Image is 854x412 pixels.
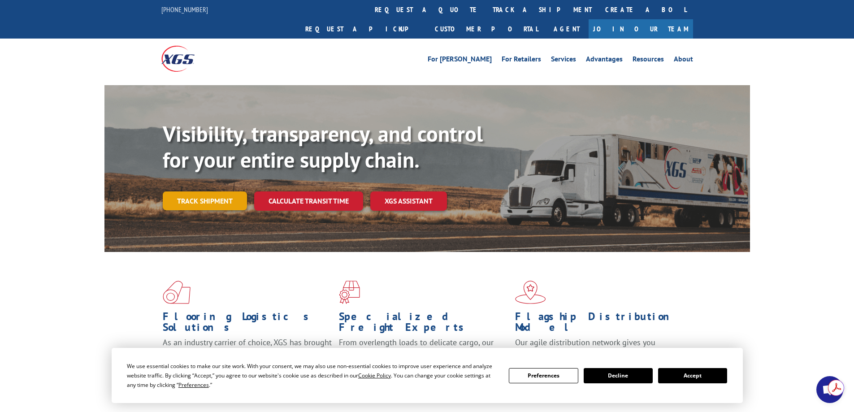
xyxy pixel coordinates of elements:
p: From overlength loads to delicate cargo, our experienced staff knows the best way to move your fr... [339,337,508,377]
a: About [674,56,693,65]
span: As an industry carrier of choice, XGS has brought innovation and dedication to flooring logistics... [163,337,332,369]
a: Customer Portal [428,19,545,39]
a: Calculate transit time [254,191,363,211]
a: Agent [545,19,589,39]
h1: Flooring Logistics Solutions [163,311,332,337]
h1: Specialized Freight Experts [339,311,508,337]
a: Track shipment [163,191,247,210]
div: We use essential cookies to make our site work. With your consent, we may also use non-essential ... [127,361,498,390]
span: Our agile distribution network gives you nationwide inventory management on demand. [515,337,680,358]
div: Open chat [816,376,843,403]
a: Join Our Team [589,19,693,39]
button: Decline [584,368,653,383]
img: xgs-icon-total-supply-chain-intelligence-red [163,281,191,304]
a: XGS ASSISTANT [370,191,447,211]
a: [PHONE_NUMBER] [161,5,208,14]
b: Visibility, transparency, and control for your entire supply chain. [163,120,483,173]
a: Advantages [586,56,623,65]
h1: Flagship Distribution Model [515,311,685,337]
a: Resources [633,56,664,65]
button: Accept [658,368,727,383]
span: Cookie Policy [358,372,391,379]
button: Preferences [509,368,578,383]
a: Request a pickup [299,19,428,39]
img: xgs-icon-flagship-distribution-model-red [515,281,546,304]
img: xgs-icon-focused-on-flooring-red [339,281,360,304]
div: Cookie Consent Prompt [112,348,743,403]
a: Services [551,56,576,65]
a: For Retailers [502,56,541,65]
span: Preferences [178,381,209,389]
a: For [PERSON_NAME] [428,56,492,65]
